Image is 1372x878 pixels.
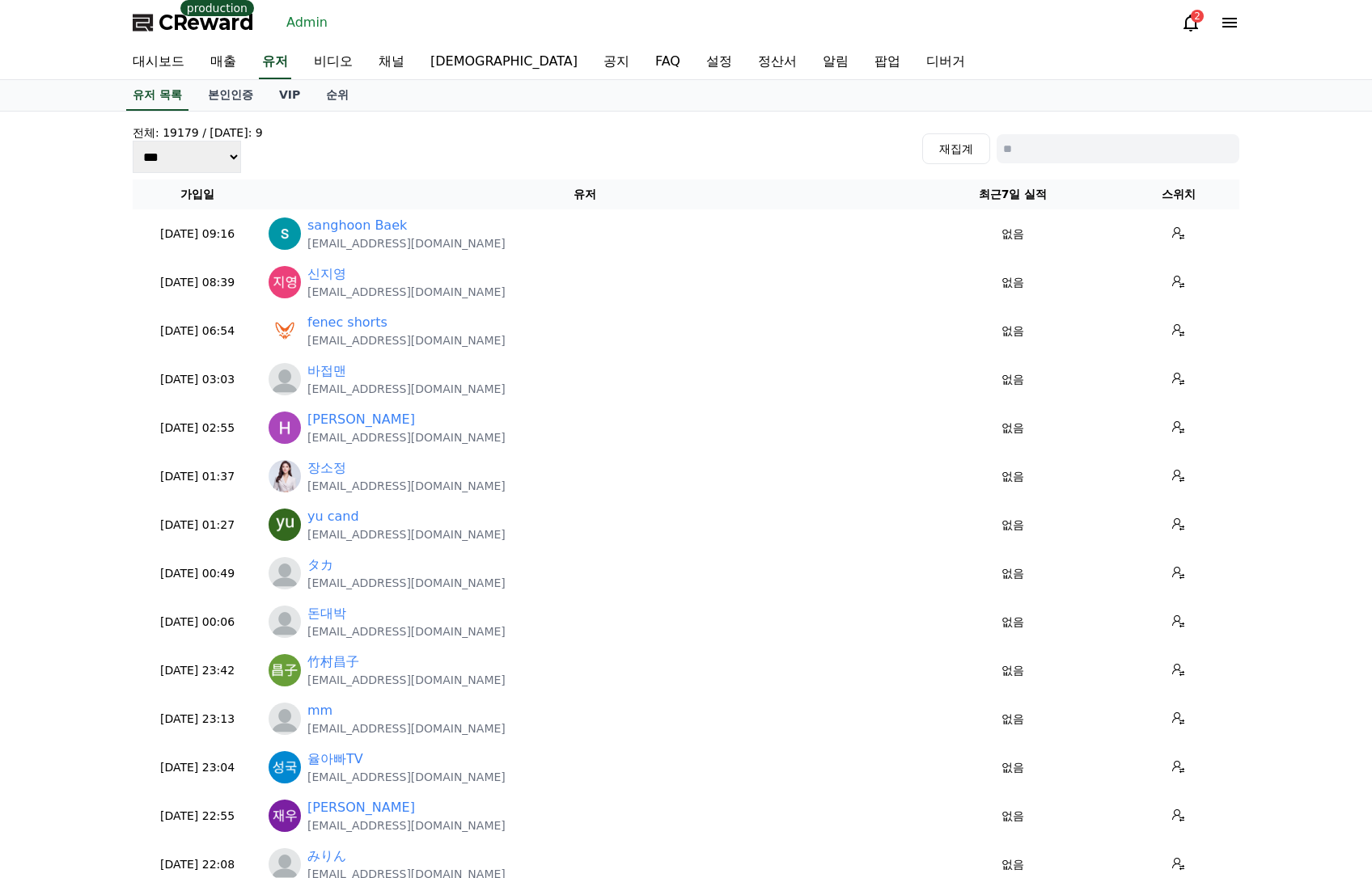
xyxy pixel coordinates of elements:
[307,526,506,542] p: [EMAIL_ADDRESS][DOMAIN_NAME]
[239,537,279,550] span: Settings
[307,672,506,688] p: [EMAIL_ADDRESS][DOMAIN_NAME]
[307,216,407,235] a: sanghoon Baek
[269,606,301,638] img: profile_blank.webp
[134,538,182,551] span: Messages
[126,80,188,111] a: 유저 목록
[307,749,363,769] a: 율아빠TV
[307,701,332,720] a: mm
[133,10,254,36] a: CReward
[120,45,197,79] a: 대시보드
[307,458,346,478] a: 장소정
[139,759,256,776] p: [DATE] 23:04
[914,323,1112,340] p: 없음
[195,80,266,111] a: 본인인증
[307,264,346,284] a: 신지영
[307,381,506,397] p: [EMAIL_ADDRESS][DOMAIN_NAME]
[914,226,1112,243] p: 없음
[139,711,256,728] p: [DATE] 23:13
[269,654,301,686] img: https://lh3.googleusercontent.com/a/ACg8ocI8v_Vn9Cjv058Wi0Pe3dlPHxo_7NvaKoa-PS6e4gs0GWHZ2g=s96-c
[107,513,209,553] a: Messages
[914,808,1112,825] p: 없음
[269,509,301,541] img: https://lh3.googleusercontent.com/a/ACg8ocKZPFiM32PpzIR4RbAdX6d6YIvv_kr5Tslmou76e2am3933ZA=s96-c
[269,751,301,783] img: https://lh3.googleusercontent.com/a/ACg8ocIHrTQR4CO4vxqQsRCUnQs27hqTCiPOE1CiTNQUvn_oeEpB4Q=s96-c
[139,468,256,485] p: [DATE] 01:37
[313,80,362,111] a: 순위
[591,45,642,79] a: 공지
[366,45,417,79] a: 채널
[307,817,506,834] p: [EMAIL_ADDRESS][DOMAIN_NAME]
[307,798,415,817] a: [PERSON_NAME]
[922,133,990,164] button: 재집계
[914,274,1112,291] p: 없음
[307,313,387,332] a: fenec shorts
[307,652,359,672] a: 竹村昌子
[914,759,1112,776] p: 없음
[139,517,256,534] p: [DATE] 01:27
[914,856,1112,873] p: 없음
[417,45,591,79] a: [DEMOGRAPHIC_DATA]
[197,45,249,79] a: 매출
[642,45,693,79] a: FAQ
[745,45,810,79] a: 정산서
[307,846,346,866] a: みりん
[307,507,359,526] a: yu cand
[693,45,745,79] a: 설정
[159,10,254,36] span: CReward
[914,420,1112,437] p: 없음
[139,323,256,340] p: [DATE] 06:54
[307,361,346,381] a: 바접맨
[259,45,291,79] a: 유저
[269,266,301,298] img: https://lh3.googleusercontent.com/a/ACg8ocKv9fIiTlprEvC1X2xRKjPa-Q5TDyZTEKQVJEAWD990_XoJcw=s96-c
[307,478,506,494] p: [EMAIL_ADDRESS][DOMAIN_NAME]
[914,711,1112,728] p: 없음
[862,45,913,79] a: 팝업
[41,537,70,550] span: Home
[307,769,506,785] p: [EMAIL_ADDRESS][DOMAIN_NAME]
[914,662,1112,679] p: 없음
[269,703,301,735] img: profile_blank.webp
[133,125,263,141] h4: 전체: 19179 / [DATE]: 9
[914,371,1112,388] p: 없음
[914,565,1112,582] p: 없음
[262,179,908,209] th: 유저
[139,420,256,437] p: [DATE] 02:55
[914,468,1112,485] p: 없음
[307,332,506,348] p: [EMAIL_ADDRESS][DOMAIN_NAME]
[307,410,415,429] a: [PERSON_NAME]
[269,800,301,832] img: https://lh3.googleusercontent.com/a/ACg8ocI4hX9_bBwWjTiXZKczf5-hMP3V5NUchPUZhKJb60kYLRkUuA=s96-c
[1118,179,1239,209] th: 스위치
[307,575,506,591] p: [EMAIL_ADDRESS][DOMAIN_NAME]
[5,513,107,553] a: Home
[139,662,256,679] p: [DATE] 23:42
[810,45,862,79] a: 알림
[139,226,256,243] p: [DATE] 09:16
[1181,13,1200,32] a: 2
[139,614,256,631] p: [DATE] 00:06
[266,80,313,111] a: VIP
[269,460,301,492] img: https://lh3.googleusercontent.com/a/ACg8ocJD9A6CsmYsccpkEqTlGjEt_iLziNUD0LYCLHj5kfAU5gotXkw=s96-c
[307,555,333,575] a: タカ
[269,412,301,444] img: https://lh3.googleusercontent.com/a/ACg8ocIGHnO0KWMI-q48kwzWHyk2NU0Edk6xkRRXiVIyQn_F6ytBYw=s96-c
[139,565,256,582] p: [DATE] 00:49
[913,45,978,79] a: 디버거
[209,513,311,553] a: Settings
[307,235,506,251] p: [EMAIL_ADDRESS][DOMAIN_NAME]
[269,363,301,395] img: profile_blank.webp
[139,856,256,873] p: [DATE] 22:08
[133,179,262,209] th: 가입일
[307,429,506,445] p: [EMAIL_ADDRESS][DOMAIN_NAME]
[139,808,256,825] p: [DATE] 22:55
[301,45,366,79] a: 비디오
[280,10,334,36] a: Admin
[269,314,301,347] img: https://cdn.creward.net/profile/user/YY10Oct 14, 2025071736_eea3924665a6056faee912ecd05a2f3dea871...
[139,371,256,388] p: [DATE] 03:03
[307,720,506,737] p: [EMAIL_ADDRESS][DOMAIN_NAME]
[139,274,256,291] p: [DATE] 08:39
[307,604,346,623] a: 돈대박
[914,517,1112,534] p: 없음
[908,179,1118,209] th: 최근7일 실적
[1191,10,1204,23] div: 2
[269,557,301,589] img: profile_blank.webp
[307,284,506,300] p: [EMAIL_ADDRESS][DOMAIN_NAME]
[914,614,1112,631] p: 없음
